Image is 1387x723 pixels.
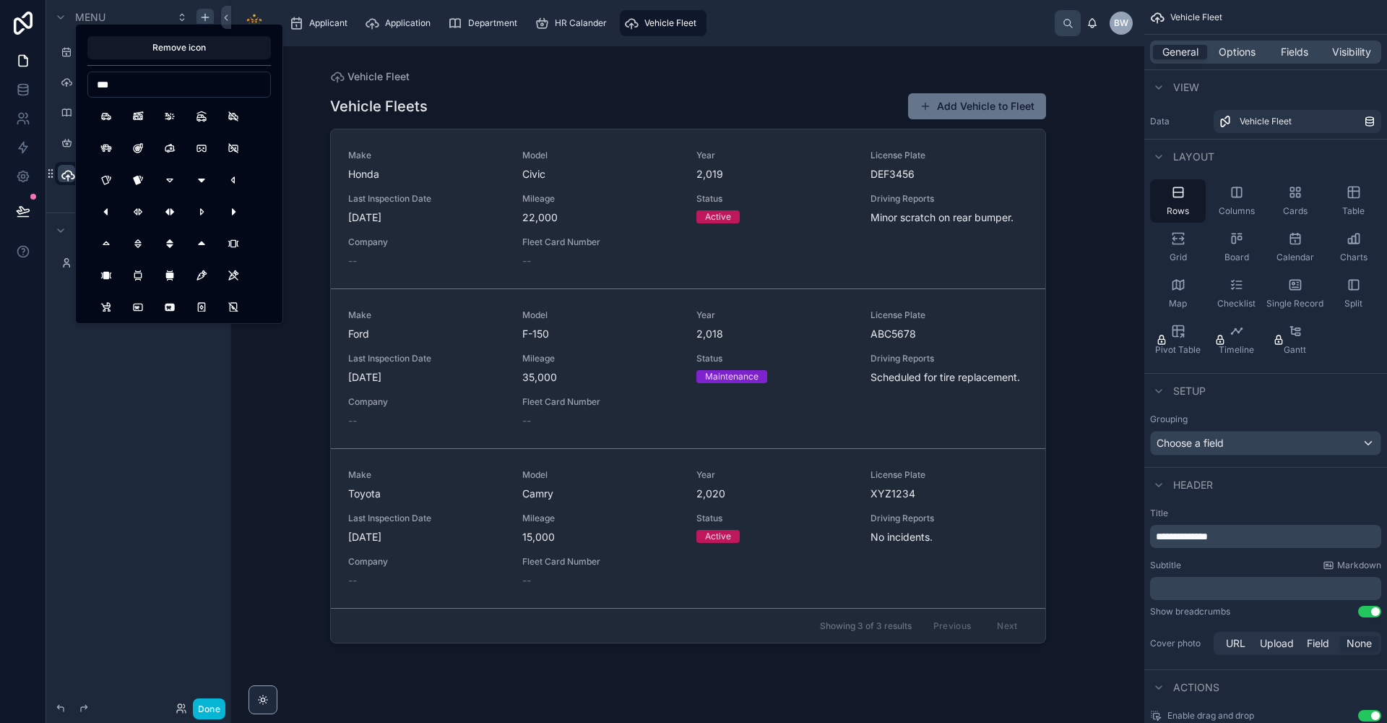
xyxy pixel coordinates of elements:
button: Pivot Table [1150,318,1206,361]
button: CarrotOff [220,262,246,288]
button: CarouselHorizontalFilled [93,262,119,288]
button: Rows [1150,179,1206,223]
span: None [1347,636,1372,651]
span: Choose a field [1157,437,1224,449]
button: Gantt [1267,318,1323,361]
span: Split [1344,298,1362,309]
span: Header [1173,478,1213,492]
button: Table [1326,179,1381,223]
button: CaretLeftRight [125,199,151,225]
button: CaretUpDownFilled [157,231,183,257]
span: Map [1169,298,1187,309]
div: scrollable content [1150,525,1381,548]
span: Applicant [309,17,347,29]
button: CarSuv [93,135,119,161]
span: Calendar [1276,252,1314,263]
button: Columns [1209,179,1264,223]
label: Grouping [1150,414,1188,425]
button: Cards [1267,179,1323,223]
span: Table [1342,205,1365,217]
a: Application [360,10,441,36]
span: Options [1219,45,1256,59]
button: CaretLeftFilled [93,199,119,225]
button: Caravan [157,135,183,161]
span: Gantt [1284,344,1306,356]
span: Visibility [1332,45,1371,59]
button: CarouselHorizontal [220,231,246,257]
button: Done [193,698,225,719]
span: Vehicle Fleet [1240,116,1292,127]
label: Title [1150,508,1381,519]
span: Menu [75,10,105,25]
button: Grid [1150,226,1206,269]
button: GiftCardFilled [157,294,183,320]
a: Vehicle Fleet [1214,110,1381,133]
span: BW [1114,17,1128,29]
button: Remove icon [87,36,271,59]
a: Applicant [285,10,358,36]
button: CaretUpDown [125,231,151,257]
div: Show breadcrumbs [1150,606,1230,617]
span: Vehicle Fleet [644,17,696,29]
span: Charts [1340,252,1367,263]
span: Columns [1219,205,1255,217]
button: Map [1150,272,1206,315]
button: CaretUp [93,231,119,257]
a: HR Calander [530,10,617,36]
a: Markdown [1323,560,1381,571]
span: Checklist [1217,298,1256,309]
span: Board [1224,252,1249,263]
button: Choose a field [1150,431,1381,455]
div: scrollable content [1150,577,1381,600]
span: Pivot Table [1155,344,1201,356]
a: Add Vehicle to Fleet [72,188,222,211]
div: scrollable content [277,7,1055,39]
span: Upload [1260,636,1294,651]
button: CaretRight [189,199,215,225]
button: CarouselVerticalFilled [157,262,183,288]
button: Single Record [1267,272,1323,315]
span: URL [1226,636,1245,651]
button: CarTurbine [125,135,151,161]
img: App logo [243,12,266,35]
button: CaretLeftRightFilled [157,199,183,225]
button: CardboardsOff [220,135,246,161]
label: Data [1150,116,1208,127]
button: CarouselVertical [125,262,151,288]
button: Carrot [189,262,215,288]
label: Subtitle [1150,560,1181,571]
button: Car [93,103,119,129]
button: Split [1326,272,1381,315]
button: Charts [1326,226,1381,269]
button: Board [1209,226,1264,269]
span: Setup [1173,384,1206,398]
button: BabyCarriage [93,294,119,320]
button: PlayCardOff [220,294,246,320]
button: Timeline [1209,318,1264,361]
button: CarCrane [125,103,151,129]
button: CardsFilled [125,167,151,193]
button: CaretDownFilled [189,167,215,193]
span: Timeline [1219,344,1254,356]
span: HR Calander [555,17,607,29]
span: Field [1307,636,1329,651]
button: PlayCard [189,294,215,320]
button: CarGarage [189,103,215,129]
span: Grid [1170,252,1187,263]
button: CarOff [220,103,246,129]
span: Layout [1173,150,1214,164]
a: Vehicle Fleet [620,10,707,36]
span: Markdown [1337,560,1381,571]
a: Department [444,10,527,36]
span: Cards [1283,205,1308,217]
button: CaretUpFilled [189,231,215,257]
span: Department [468,17,517,29]
button: Calendar [1267,226,1323,269]
button: CarCrash [157,103,183,129]
span: Actions [1173,680,1219,695]
span: Single Record [1266,298,1323,309]
button: CaretRightFilled [220,199,246,225]
span: Fields [1281,45,1308,59]
button: CaretLeft [220,167,246,193]
span: Vehicle Fleet [1170,12,1222,23]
